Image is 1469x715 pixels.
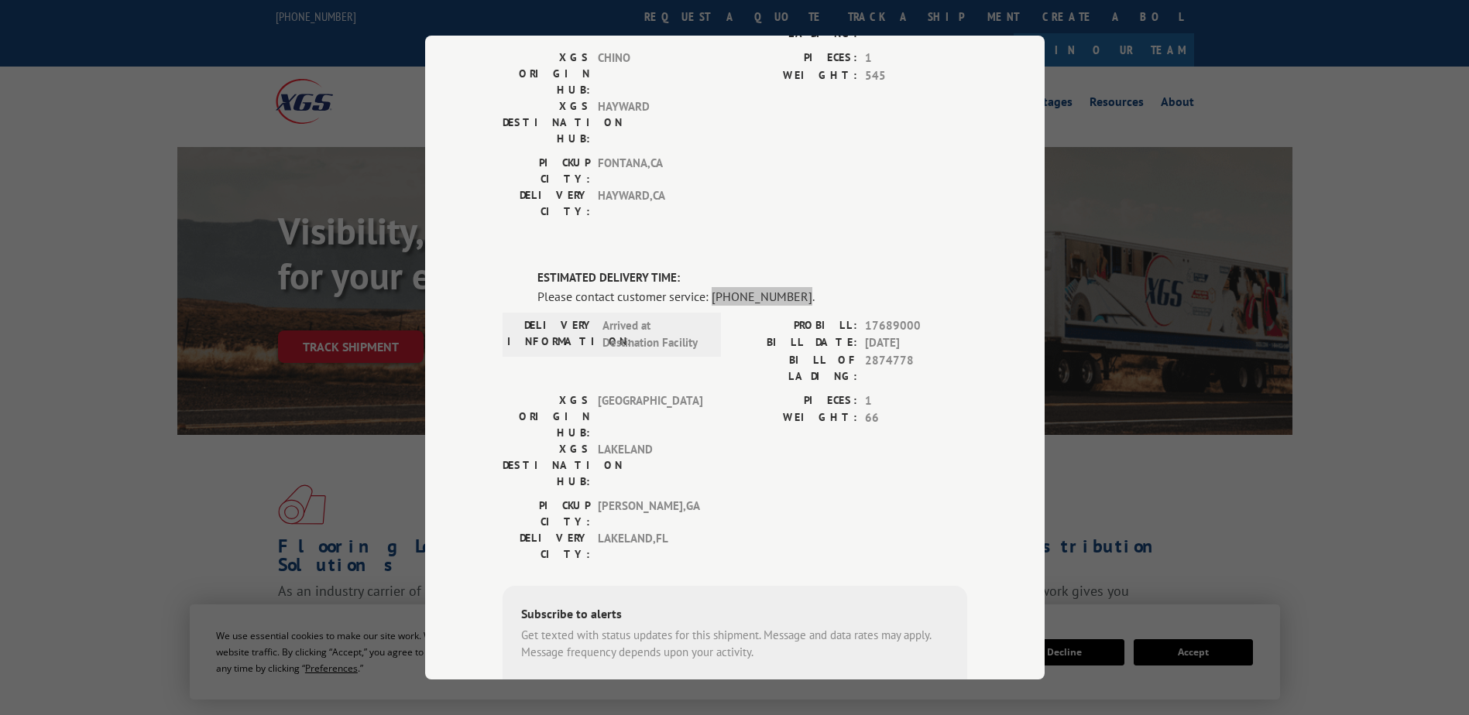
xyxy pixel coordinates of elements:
label: DELIVERY CITY: [503,187,590,220]
label: PICKUP CITY: [503,155,590,187]
label: BILL OF LADING: [735,352,857,385]
label: DELIVERY INFORMATION: [507,317,595,352]
span: 2874778 [865,352,967,385]
span: 1 [865,50,967,67]
span: [GEOGRAPHIC_DATA] [598,392,702,441]
div: Please contact customer service: [PHONE_NUMBER]. [537,287,967,306]
label: XGS ORIGIN HUB: [503,50,590,98]
label: XGS ORIGIN HUB: [503,392,590,441]
div: Subscribe to alerts [521,604,949,627]
span: 66 [865,409,967,427]
div: Get texted with status updates for this shipment. Message and data rates may apply. Message frequ... [521,627,949,662]
label: PROBILL: [735,317,857,335]
label: PICKUP CITY: [503,498,590,530]
span: LAKELAND [598,441,702,490]
span: 17689000 [865,317,967,335]
label: PIECES: [735,392,857,410]
span: HAYWARD [598,98,702,147]
label: WEIGHT: [735,67,857,85]
label: DELIVERY CITY: [503,530,590,563]
label: ESTIMATED DELIVERY TIME: [537,269,967,287]
label: BILL DATE: [735,334,857,352]
label: WEIGHT: [735,409,857,427]
label: XGS DESTINATION HUB: [503,441,590,490]
span: Arrived at Destination Facility [602,317,707,352]
span: 545 [865,67,967,85]
span: HAYWARD , CA [598,187,702,220]
span: 1 [865,392,967,410]
span: [PERSON_NAME] , GA [598,498,702,530]
span: [DATE] [865,334,967,352]
span: FONTANA , CA [598,155,702,187]
label: XGS DESTINATION HUB: [503,98,590,147]
span: CHINO [598,50,702,98]
span: LAKELAND , FL [598,530,702,563]
label: PIECES: [735,50,857,67]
